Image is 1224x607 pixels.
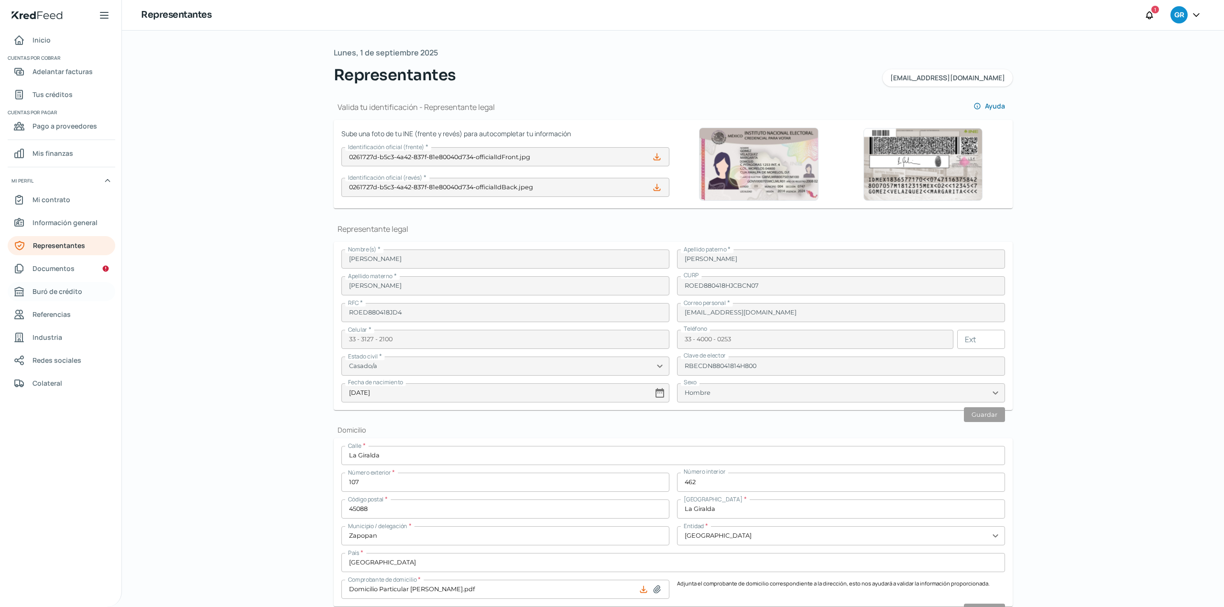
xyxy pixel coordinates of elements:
span: Representantes [334,64,456,87]
span: Inicio [33,34,51,46]
span: Cuentas por pagar [8,108,114,117]
span: Número interior [684,467,725,476]
span: [GEOGRAPHIC_DATA] [684,495,743,503]
span: Nombre(s) [348,245,376,253]
a: Documentos [8,259,115,278]
h2: Domicilio [334,425,1013,434]
a: Pago a proveedores [8,117,115,136]
span: Calle [348,442,361,450]
a: Adelantar facturas [8,62,115,81]
span: GR [1174,10,1184,21]
button: Ayuda [966,97,1013,116]
span: Mi perfil [11,176,33,185]
span: Entidad [684,522,704,530]
span: RFC [348,299,359,307]
span: Municipio / delegación [348,522,407,530]
span: Apellido materno [348,272,393,280]
span: Teléfono [684,325,707,333]
a: Mi contrato [8,190,115,209]
span: 1 [1154,5,1156,14]
a: Información general [8,213,115,232]
span: Comprobante de domicilio [348,575,416,584]
span: Código postal [348,495,383,503]
span: Mi contrato [33,194,70,206]
a: Redes sociales [8,351,115,370]
a: Tus créditos [8,85,115,104]
h1: Representantes [141,8,211,22]
button: Guardar [964,407,1005,422]
span: Número exterior [348,468,391,477]
img: Ejemplo de identificación oficial (revés) [863,128,983,201]
span: Celular [348,325,367,334]
span: Redes sociales [33,354,81,366]
span: Documentos [33,262,75,274]
span: Adelantar facturas [33,65,93,77]
span: Información general [33,217,98,228]
span: Colateral [33,377,62,389]
span: Estado civil [348,352,378,360]
h1: Representante legal [334,224,1013,234]
h1: Valida tu identificación - Representante legal [334,102,495,112]
span: Clave de elector [684,351,726,359]
img: Ejemplo de identificación oficial (frente) [699,128,819,201]
a: Buró de crédito [8,282,115,301]
a: Representantes [8,236,115,255]
span: Representantes [33,239,85,251]
a: Inicio [8,31,115,50]
p: Adjunta el comprobante de domicilio correspondiente a la dirección, esto nos ayudará a validar la... [677,580,1005,599]
span: Referencias [33,308,71,320]
span: Fecha de nacimiento [348,378,403,386]
span: [EMAIL_ADDRESS][DOMAIN_NAME] [890,75,1005,81]
span: Lunes, 1 de septiembre 2025 [334,46,438,60]
span: País [348,549,359,557]
a: Industria [8,328,115,347]
span: Buró de crédito [33,285,82,297]
span: Correo personal [684,299,726,307]
span: Cuentas por cobrar [8,54,114,62]
span: Sube una foto de tu INE (frente y revés) para autocompletar tu información [341,128,669,140]
span: Mis finanzas [33,147,73,159]
span: Pago a proveedores [33,120,97,132]
a: Colateral [8,374,115,393]
span: Identificación oficial (revés) [348,173,422,182]
span: Industria [33,331,62,343]
span: Apellido paterno [684,245,726,253]
a: Referencias [8,305,115,324]
a: Mis finanzas [8,144,115,163]
span: Identificación oficial (frente) [348,143,424,151]
span: CURP [684,271,699,279]
span: Sexo [684,378,697,386]
span: Tus créditos [33,88,73,100]
span: Ayuda [985,103,1005,109]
